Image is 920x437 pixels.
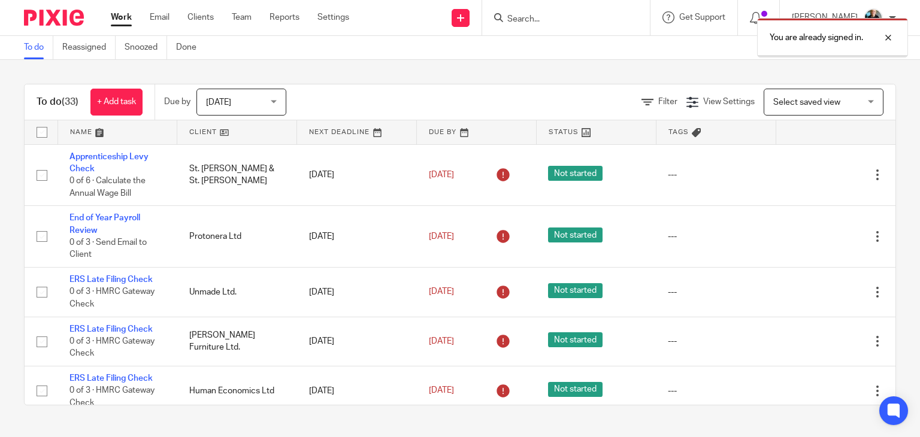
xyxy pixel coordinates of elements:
img: nicky-partington.jpg [864,8,883,28]
a: Work [111,11,132,23]
td: [PERSON_NAME] Furniture Ltd. [177,317,297,366]
p: You are already signed in. [770,32,863,44]
a: Team [232,11,252,23]
a: + Add task [90,89,143,116]
td: Unmade Ltd. [177,268,297,317]
td: St. [PERSON_NAME] & St. [PERSON_NAME] [177,144,297,206]
td: [DATE] [297,144,417,206]
a: Apprenticeship Levy Check [69,153,149,173]
span: 0 of 3 · HMRC Gateway Check [69,337,155,358]
span: Not started [548,227,603,242]
td: [DATE] [297,206,417,268]
span: Not started [548,332,603,347]
div: --- [668,385,764,397]
span: Not started [548,166,603,181]
a: Email [150,11,170,23]
a: Clients [187,11,214,23]
span: 0 of 3 · HMRC Gateway Check [69,288,155,309]
a: Reports [270,11,299,23]
td: Protonera Ltd [177,206,297,268]
img: Pixie [24,10,84,26]
span: Not started [548,283,603,298]
span: (33) [62,97,78,107]
a: ERS Late Filing Check [69,325,153,333]
span: 0 of 6 · Calculate the Annual Wage Bill [69,177,146,198]
a: ERS Late Filing Check [69,275,153,284]
h1: To do [37,96,78,108]
a: Done [176,36,205,59]
a: End of Year Payroll Review [69,214,140,234]
span: [DATE] [429,387,454,395]
span: [DATE] [429,232,454,241]
span: Tags [668,129,689,135]
a: ERS Late Filing Check [69,374,153,383]
td: [DATE] [297,366,417,415]
div: --- [668,335,764,347]
td: [DATE] [297,268,417,317]
p: Due by [164,96,190,108]
a: Reassigned [62,36,116,59]
span: 0 of 3 · Send Email to Client [69,238,147,259]
span: [DATE] [429,288,454,296]
a: Settings [317,11,349,23]
span: [DATE] [429,171,454,179]
span: View Settings [703,98,755,106]
span: Filter [658,98,677,106]
span: 0 of 3 · HMRC Gateway Check [69,387,155,408]
div: --- [668,230,764,242]
span: Select saved view [773,98,840,107]
span: [DATE] [206,98,231,107]
span: [DATE] [429,337,454,345]
span: Not started [548,382,603,397]
a: Snoozed [125,36,167,59]
div: --- [668,286,764,298]
td: Human Economics Ltd [177,366,297,415]
a: To do [24,36,53,59]
div: --- [668,169,764,181]
td: [DATE] [297,317,417,366]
